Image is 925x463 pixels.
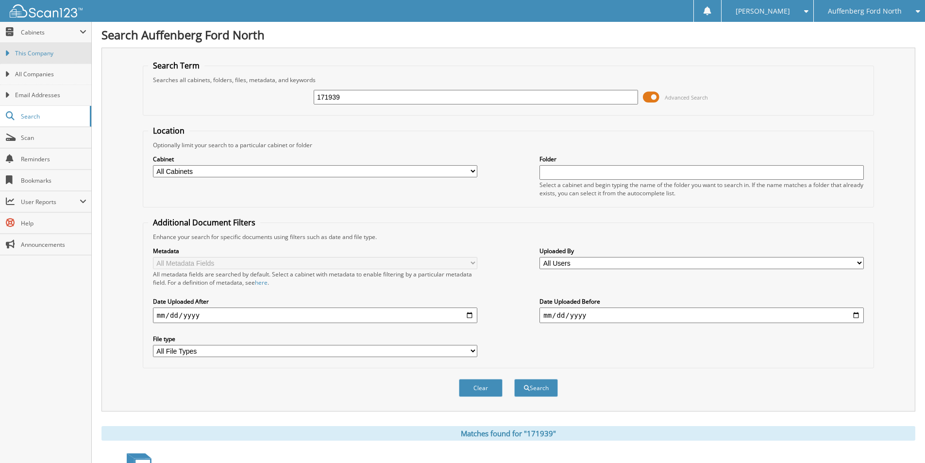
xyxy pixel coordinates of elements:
span: Advanced Search [665,94,708,101]
a: here [255,278,268,287]
label: File type [153,335,477,343]
span: Scan [21,134,86,142]
iframe: Chat Widget [876,416,925,463]
button: Search [514,379,558,397]
span: Reminders [21,155,86,163]
span: User Reports [21,198,80,206]
div: Enhance your search for specific documents using filters such as date and file type. [148,233,869,241]
label: Date Uploaded Before [539,297,864,306]
div: Searches all cabinets, folders, files, metadata, and keywords [148,76,869,84]
span: Cabinets [21,28,80,36]
div: Select a cabinet and begin typing the name of the folder you want to search in. If the name match... [539,181,864,197]
span: Auffenberg Ford North [828,8,902,14]
span: All Companies [15,70,86,79]
label: Cabinet [153,155,477,163]
legend: Additional Document Filters [148,217,260,228]
legend: Search Term [148,60,204,71]
span: Help [21,219,86,227]
div: Optionally limit your search to a particular cabinet or folder [148,141,869,149]
h1: Search Auffenberg Ford North [101,27,915,43]
label: Uploaded By [539,247,864,255]
span: [PERSON_NAME] [736,8,790,14]
input: start [153,308,477,323]
input: end [539,308,864,323]
span: Search [21,112,85,120]
legend: Location [148,125,189,136]
span: Email Addresses [15,91,86,100]
div: All metadata fields are searched by default. Select a cabinet with metadata to enable filtering b... [153,270,477,287]
span: This Company [15,49,86,58]
span: Announcements [21,240,86,249]
span: Bookmarks [21,176,86,185]
button: Clear [459,379,503,397]
div: Matches found for "171939" [101,426,915,441]
label: Metadata [153,247,477,255]
label: Folder [539,155,864,163]
label: Date Uploaded After [153,297,477,306]
img: scan123-logo-white.svg [10,4,83,17]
